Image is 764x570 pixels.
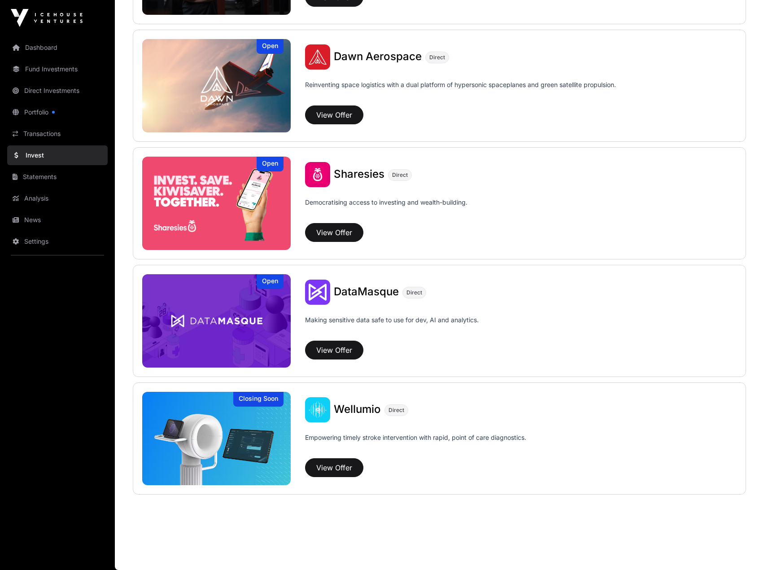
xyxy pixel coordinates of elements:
[305,105,363,124] button: View Offer
[334,285,399,298] span: DataMasque
[305,223,363,242] button: View Offer
[257,274,284,289] div: Open
[305,458,363,477] button: View Offer
[142,274,291,368] a: DataMasqueOpen
[334,403,381,416] span: Wellumio
[305,280,330,305] img: DataMasque
[7,59,108,79] a: Fund Investments
[719,527,764,570] iframe: Chat Widget
[7,167,108,187] a: Statements
[305,433,526,455] p: Empowering timely stroke intervention with rapid, point of care diagnostics.
[142,39,291,132] img: Dawn Aerospace
[7,145,108,165] a: Invest
[233,392,284,407] div: Closing Soon
[7,38,108,57] a: Dashboard
[334,169,384,180] a: Sharesies
[305,44,330,70] img: Dawn Aerospace
[305,80,616,102] p: Reinventing space logistics with a dual platform of hypersonic spaceplanes and green satellite pr...
[334,50,422,63] span: Dawn Aerospace
[7,81,108,101] a: Direct Investments
[334,167,384,180] span: Sharesies
[305,341,363,360] button: View Offer
[142,157,291,250] a: SharesiesOpen
[142,392,291,485] img: Wellumio
[7,232,108,251] a: Settings
[257,157,284,171] div: Open
[429,54,445,61] span: Direct
[392,171,408,179] span: Direct
[11,9,83,27] img: Icehouse Ventures Logo
[305,162,330,187] img: Sharesies
[7,124,108,144] a: Transactions
[334,51,422,63] a: Dawn Aerospace
[257,39,284,54] div: Open
[334,404,381,416] a: Wellumio
[305,198,467,219] p: Democratising access to investing and wealth-building.
[142,392,291,485] a: WellumioClosing Soon
[334,286,399,298] a: DataMasque
[7,189,108,208] a: Analysis
[142,274,291,368] img: DataMasque
[7,210,108,230] a: News
[406,289,422,296] span: Direct
[389,407,404,414] span: Direct
[305,316,479,337] p: Making sensitive data safe to use for dev, AI and analytics.
[305,397,330,422] img: Wellumio
[142,157,291,250] img: Sharesies
[7,102,108,122] a: Portfolio
[142,39,291,132] a: Dawn AerospaceOpen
